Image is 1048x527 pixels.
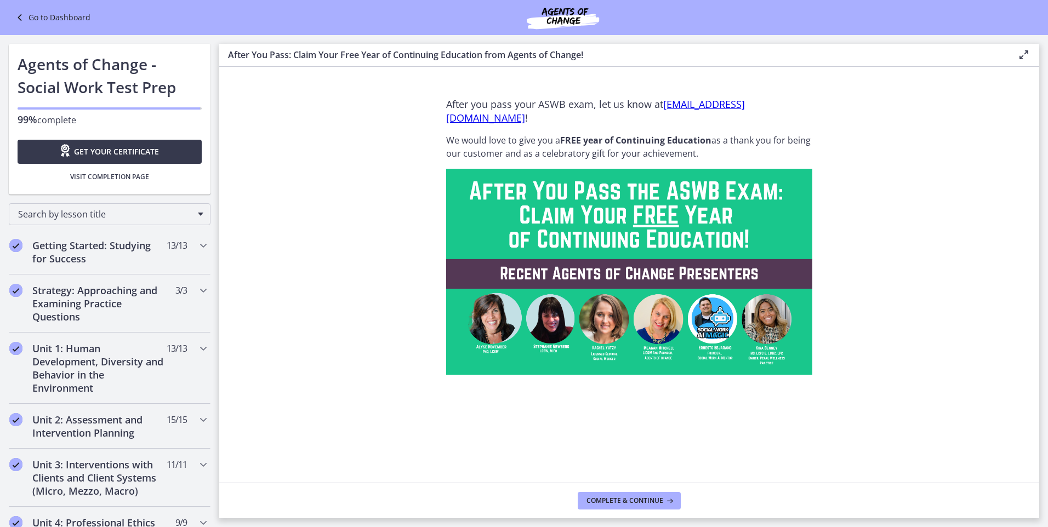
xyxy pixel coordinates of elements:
[167,342,187,355] span: 13 / 13
[9,413,22,426] i: Completed
[32,284,166,323] h2: Strategy: Approaching and Examining Practice Questions
[175,284,187,297] span: 3 / 3
[167,239,187,252] span: 13 / 13
[578,492,681,509] button: Complete & continue
[18,113,37,126] span: 99%
[167,413,187,426] span: 15 / 15
[13,11,90,24] a: Go to Dashboard
[70,173,149,181] span: Visit completion page
[74,145,159,158] span: Get your certificate
[32,342,166,394] h2: Unit 1: Human Development, Diversity and Behavior in the Environment
[167,458,187,471] span: 11 / 11
[586,496,663,505] span: Complete & continue
[32,239,166,265] h2: Getting Started: Studying for Success
[9,458,22,471] i: Completed
[9,203,210,225] div: Search by lesson title
[497,4,629,31] img: Agents of Change
[18,113,202,127] p: complete
[18,140,202,164] a: Get your certificate
[446,98,745,124] a: [EMAIL_ADDRESS][DOMAIN_NAME]
[446,169,812,375] img: Copy_of_Claim_Your_FREE_Year_of_Continuing_Education!.png
[18,53,202,99] h1: Agents of Change - Social Work Test Prep
[228,48,1000,61] h3: After You Pass: Claim Your Free Year of Continuing Education from Agents of Change!
[32,413,166,439] h2: Unit 2: Assessment and Intervention Planning
[59,144,74,157] i: Opens in a new window
[9,342,22,355] i: Completed
[9,239,22,252] i: Completed
[446,134,812,160] p: We would love to give you a as a thank you for being our customer and as a celebratory gift for y...
[446,98,745,124] span: After you pass your ASWB exam, let us know at !
[18,208,192,220] span: Search by lesson title
[32,458,166,497] h2: Unit 3: Interventions with Clients and Client Systems (Micro, Mezzo, Macro)
[18,168,202,186] button: Visit completion page
[560,134,711,146] strong: FREE year of Continuing Education
[9,284,22,297] i: Completed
